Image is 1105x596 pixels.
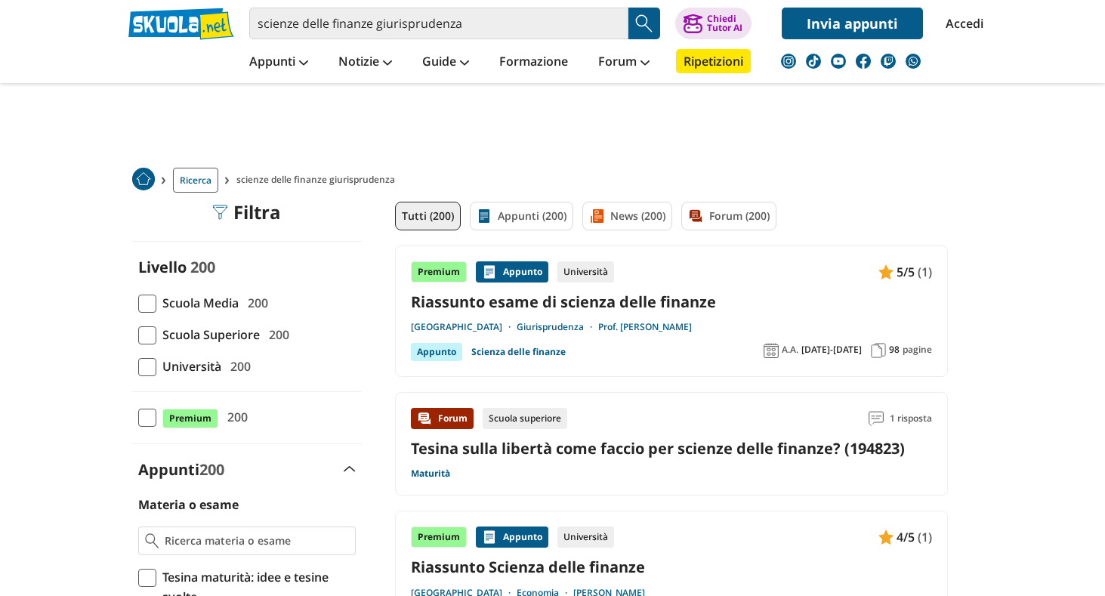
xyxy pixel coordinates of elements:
[482,530,497,545] img: Appunti contenuto
[871,343,886,358] img: Pagine
[138,496,239,513] label: Materia o esame
[411,343,462,361] div: Appunto
[918,527,932,547] span: (1)
[517,321,598,333] a: Giurisprudenza
[890,408,932,429] span: 1 risposta
[242,293,268,313] span: 200
[889,344,900,356] span: 98
[801,344,862,356] span: [DATE]-[DATE]
[199,459,224,480] span: 200
[831,54,846,69] img: youtube
[681,202,776,230] a: Forum (200)
[806,54,821,69] img: tiktok
[344,466,356,472] img: Apri e chiudi sezione
[878,264,894,279] img: Appunti contenuto
[557,527,614,548] div: Università
[482,264,497,279] img: Appunti contenuto
[589,208,604,224] img: News filtro contenuto
[471,343,566,361] a: Scienza delle finanze
[878,530,894,545] img: Appunti contenuto
[676,49,751,73] a: Ripetizioni
[156,357,221,376] span: Università
[411,557,932,577] a: Riassunto Scienza delle finanze
[145,533,159,548] img: Ricerca materia o esame
[138,257,187,277] label: Livello
[594,49,653,76] a: Forum
[781,54,796,69] img: instagram
[236,168,401,193] span: scienze delle finanze giurisprudenza
[582,202,672,230] a: News (200)
[906,54,921,69] img: WhatsApp
[946,8,977,39] a: Accedi
[156,293,239,313] span: Scuola Media
[495,49,572,76] a: Formazione
[633,12,656,35] img: Cerca appunti, riassunti o versioni
[411,468,450,480] a: Maturità
[132,168,155,193] a: Home
[869,411,884,426] img: Commenti lettura
[138,459,224,480] label: Appunti
[221,407,248,427] span: 200
[411,438,905,459] a: Tesina sulla libertà come faccio per scienze delle finanze? (194823)
[903,344,932,356] span: pagine
[675,8,752,39] button: ChiediTutor AI
[395,202,461,230] a: Tutti (200)
[263,325,289,344] span: 200
[411,321,517,333] a: [GEOGRAPHIC_DATA]
[173,168,218,193] a: Ricerca
[881,54,896,69] img: twitch
[249,8,628,39] input: Cerca appunti, riassunti o versioni
[707,14,742,32] div: Chiedi Tutor AI
[856,54,871,69] img: facebook
[782,344,798,356] span: A.A.
[470,202,573,230] a: Appunti (200)
[476,527,548,548] div: Appunto
[411,408,474,429] div: Forum
[224,357,251,376] span: 200
[628,8,660,39] button: Search Button
[417,411,432,426] img: Forum contenuto
[557,261,614,283] div: Università
[411,261,467,283] div: Premium
[598,321,692,333] a: Prof. [PERSON_NAME]
[162,409,218,428] span: Premium
[212,202,281,223] div: Filtra
[190,257,215,277] span: 200
[132,168,155,190] img: Home
[411,527,467,548] div: Premium
[411,292,932,312] a: Riassunto esame di scienza delle finanze
[335,49,396,76] a: Notizie
[897,527,915,547] span: 4/5
[897,262,915,282] span: 5/5
[165,533,348,548] input: Ricerca materia o esame
[764,343,779,358] img: Anno accademico
[245,49,312,76] a: Appunti
[477,208,492,224] img: Appunti filtro contenuto
[782,8,923,39] a: Invia appunti
[918,262,932,282] span: (1)
[476,261,548,283] div: Appunto
[418,49,473,76] a: Guide
[212,205,227,220] img: Filtra filtri mobile
[483,408,567,429] div: Scuola superiore
[688,208,703,224] img: Forum filtro contenuto
[156,325,260,344] span: Scuola Superiore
